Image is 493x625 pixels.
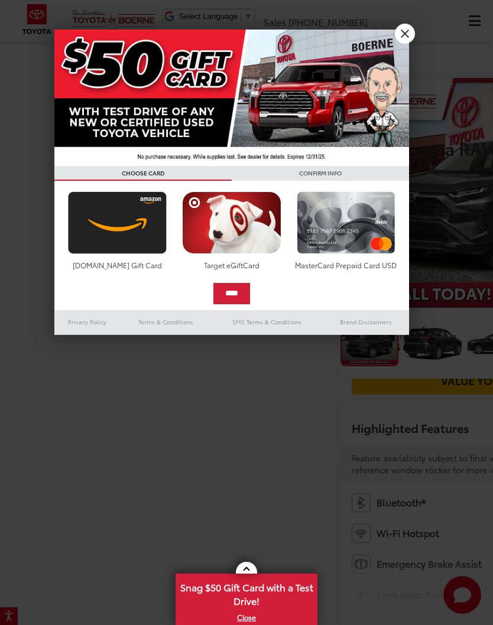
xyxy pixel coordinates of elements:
[211,315,323,329] a: SMS Terms & Conditions
[54,315,121,329] a: Privacy Policy
[54,166,232,181] h3: CHOOSE CARD
[294,191,398,254] img: mastercard.png
[65,191,170,254] img: amazoncard.png
[179,191,284,254] img: targetcard.png
[54,30,409,166] img: 42635_top_851395.jpg
[323,315,409,329] a: Brand Disclaimers
[121,315,211,329] a: Terms & Conditions
[294,260,398,270] div: MasterCard Prepaid Card USD
[177,575,316,611] span: Snag $50 Gift Card with a Test Drive!
[65,260,170,270] div: [DOMAIN_NAME] Gift Card
[179,260,284,270] div: Target eGiftCard
[232,166,409,181] h3: CONFIRM INFO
